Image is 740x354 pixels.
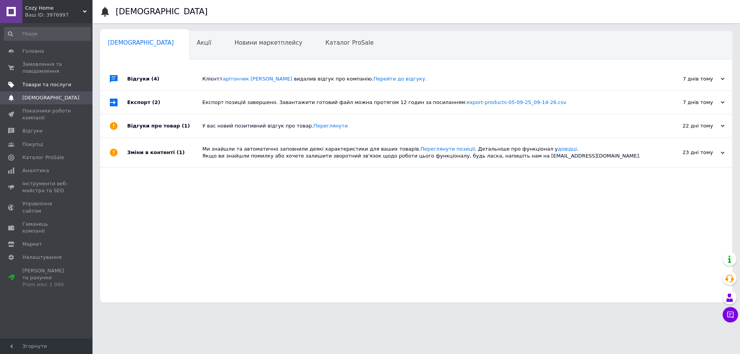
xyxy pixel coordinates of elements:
[420,146,475,152] a: Переглянути позиції
[558,146,577,152] a: довідці
[197,39,212,46] span: Акції
[647,122,725,129] div: 22 дні тому
[723,307,738,322] button: Чат з покупцем
[182,123,190,129] span: (1)
[22,141,43,148] span: Покупці
[127,67,202,91] div: Відгуки
[22,200,71,214] span: Управління сайтом
[22,48,44,55] span: Головна
[22,241,42,248] span: Маркет
[22,94,79,101] span: [DEMOGRAPHIC_DATA]
[202,76,427,82] span: Клієнт
[116,7,208,16] h1: [DEMOGRAPHIC_DATA]
[22,267,71,289] span: [PERSON_NAME] та рахунки
[127,138,202,167] div: Зміни в контенті
[647,149,725,156] div: 23 дні тому
[127,91,202,114] div: Експорт
[325,39,373,46] span: Каталог ProSale
[152,99,160,105] span: (2)
[25,5,83,12] span: Cozy Home
[22,154,64,161] span: Каталог ProSale
[177,149,185,155] span: (1)
[202,122,647,129] div: У вас новий позитивний відгук про товар.
[313,123,348,129] a: Переглянути
[234,39,302,46] span: Новини маркетплейсу
[25,12,92,18] div: Ваш ID: 3976997
[4,27,91,41] input: Пошук
[467,99,567,105] a: export-products-05-09-25_09-14-26.csv
[647,99,725,106] div: 7 днів тому
[151,76,160,82] span: (4)
[22,61,71,75] span: Замовлення та повідомлення
[22,107,71,121] span: Показники роботи компанії
[127,114,202,138] div: Відгуки про товар
[22,221,71,235] span: Гаманець компанії
[22,167,49,174] span: Аналітика
[647,75,725,82] div: 7 днів тому
[22,180,71,194] span: Інструменти веб-майстра та SEO
[22,254,62,261] span: Налаштування
[373,76,427,82] a: Перейти до відгуку.
[22,281,71,288] div: Prom мікс 1 000
[202,99,647,106] div: Експорт позицій завершено. Завантажити готовий файл можна протягом 12 годин за посиланням:
[202,146,647,159] div: Ми знайшли та автоматично заповнили деякі характеристики для ваших товарів. . Детальніше про функ...
[22,81,71,88] span: Товари та послуги
[219,76,292,82] a: Харітончик [PERSON_NAME]
[108,39,174,46] span: [DEMOGRAPHIC_DATA]
[22,128,42,134] span: Відгуки
[294,76,427,82] span: видалив відгук про компанію.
